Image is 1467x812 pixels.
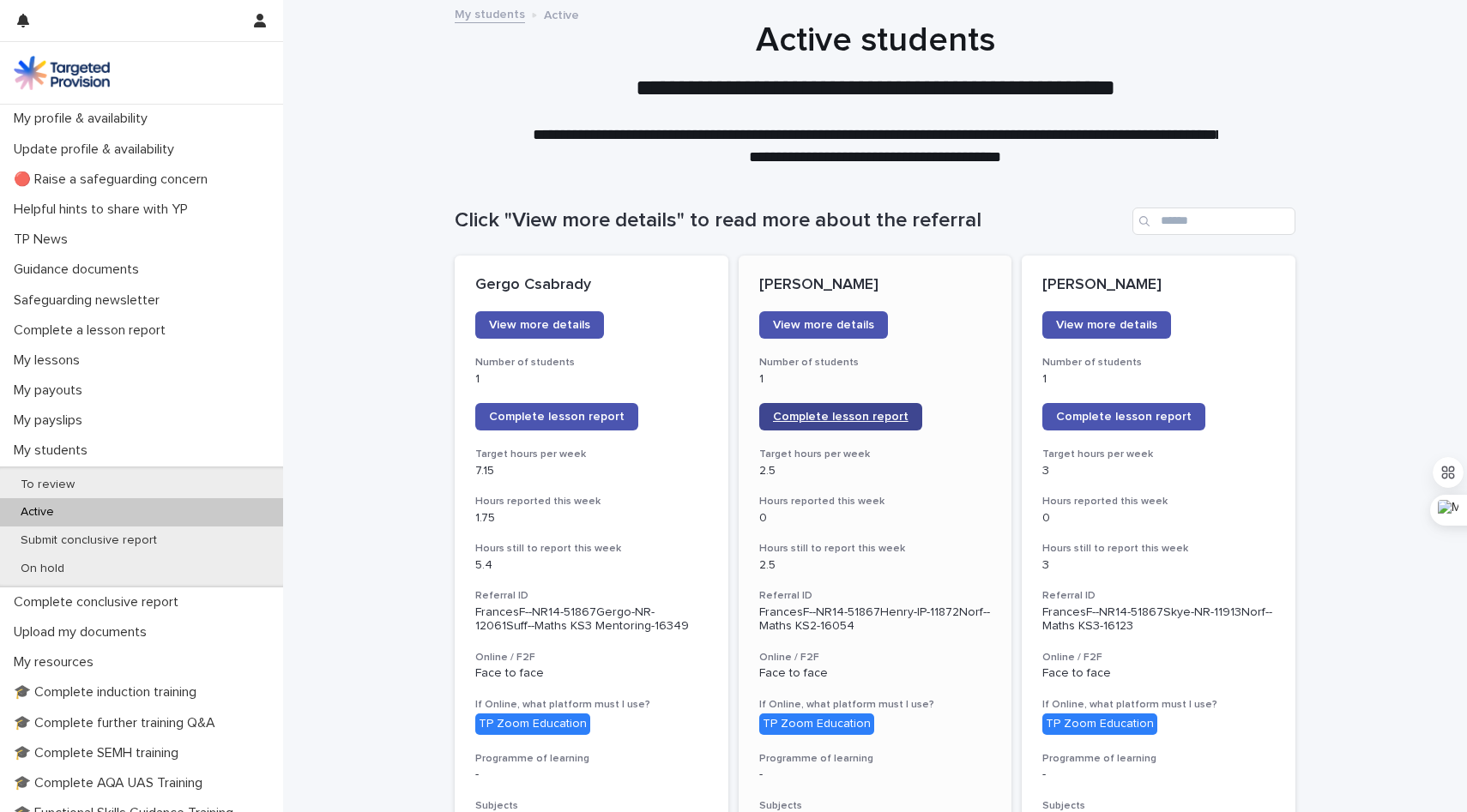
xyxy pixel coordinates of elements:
[475,713,590,735] div: TP Zoom Education
[475,511,708,526] p: 1.75
[1042,311,1171,339] a: View more details
[475,356,708,370] h3: Number of students
[759,311,888,339] a: View more details
[759,589,992,603] h3: Referral ID
[7,292,173,309] p: Safeguarding newsletter
[7,442,101,459] p: My students
[489,411,625,423] span: Complete lesson report
[475,403,638,430] a: Complete lesson report
[489,319,590,331] span: View more details
[1042,666,1275,681] p: Face to face
[773,411,909,423] span: Complete lesson report
[475,605,708,635] p: FrancesF--NR14-51867Gergo-NR-12061Suff--Maths KS3 Mentoring-16349
[7,715,229,731] p: 🎓 Complete further training Q&A
[759,713,874,735] div: TP Zoom Education
[7,322,179,339] p: Complete a lesson report
[544,4,579,23] p: Active
[455,20,1295,61] h1: Active students
[1042,356,1275,370] h3: Number of students
[14,56,110,90] img: M5nRWzHhSzIhMunXDL62
[7,478,88,492] p: To review
[475,464,708,478] p: 7.15
[475,372,708,387] p: 1
[475,448,708,461] h3: Target hours per week
[7,111,161,127] p: My profile & availability
[455,3,525,23] a: My students
[7,654,107,671] p: My resources
[475,542,708,556] h3: Hours still to report this week
[759,403,922,430] a: Complete lesson report
[759,651,992,665] h3: Online / F2F
[7,382,96,399] p: My payouts
[475,311,604,339] a: View more details
[1042,651,1275,665] h3: Online / F2F
[7,201,202,218] p: Helpful hints to share with YP
[7,624,160,641] p: Upload my documents
[455,208,1126,233] h1: Click "View more details" to read more about the referral
[7,412,96,429] p: My payslips
[1042,276,1275,295] p: [PERSON_NAME]
[759,356,992,370] h3: Number of students
[7,352,94,369] p: My lessons
[759,495,992,508] h3: Hours reported this week
[1042,752,1275,766] h3: Programme of learning
[773,319,874,331] span: View more details
[1132,208,1295,235] input: Search
[759,542,992,556] h3: Hours still to report this week
[475,666,708,681] p: Face to face
[475,589,708,603] h3: Referral ID
[759,464,992,478] p: 2.5
[759,752,992,766] h3: Programme of learning
[7,562,78,576] p: On hold
[759,558,992,573] p: 2.5
[1042,464,1275,478] p: 3
[759,276,992,295] p: [PERSON_NAME]
[475,558,708,573] p: 5.4
[1056,319,1157,331] span: View more details
[759,605,992,635] p: FrancesF--NR14-51867Henry-IP-11872Norf--Maths KS2-16054
[7,232,81,248] p: TP News
[1042,698,1275,712] h3: If Online, what platform must I use?
[1042,605,1275,635] p: FrancesF--NR14-51867Skye-NR-11913Norf--Maths KS3-16123
[7,684,210,701] p: 🎓 Complete induction training
[759,767,992,782] p: -
[475,276,708,295] p: Gergo Csabrady
[475,698,708,712] h3: If Online, what platform must I use?
[475,767,708,782] p: -
[759,511,992,526] p: 0
[759,448,992,461] h3: Target hours per week
[759,372,992,387] p: 1
[1042,558,1275,573] p: 3
[475,651,708,665] h3: Online / F2F
[1042,542,1275,556] h3: Hours still to report this week
[1042,403,1205,430] a: Complete lesson report
[1042,448,1275,461] h3: Target hours per week
[7,594,192,611] p: Complete conclusive report
[1042,767,1275,782] p: -
[1042,511,1275,526] p: 0
[1042,372,1275,387] p: 1
[7,141,188,158] p: Update profile & availability
[475,752,708,766] h3: Programme of learning
[7,262,153,278] p: Guidance documents
[1042,713,1157,735] div: TP Zoom Education
[7,775,216,791] p: 🎓 Complete AQA UAS Training
[7,505,68,520] p: Active
[475,495,708,508] h3: Hours reported this week
[759,666,992,681] p: Face to face
[759,698,992,712] h3: If Online, what platform must I use?
[7,533,171,548] p: Submit conclusive report
[1042,589,1275,603] h3: Referral ID
[7,745,192,761] p: 🎓 Complete SEMH training
[1042,495,1275,508] h3: Hours reported this week
[1056,411,1192,423] span: Complete lesson report
[7,171,221,188] p: 🔴 Raise a safeguarding concern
